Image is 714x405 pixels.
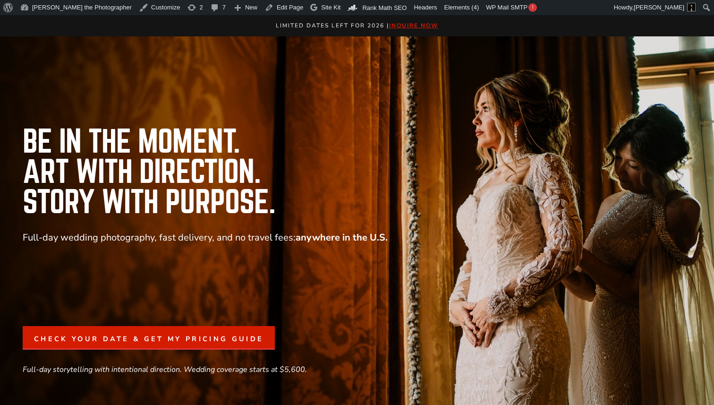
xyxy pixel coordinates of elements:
span: [PERSON_NAME] [634,4,684,11]
a: Check Your Date & Get My Pricing Guide [23,326,275,350]
span: ! [528,3,537,12]
span: Check Your Date & Get My Pricing Guide [34,334,263,345]
em: Full-day storytelling with intentional direction. Wedding coverage starts at $5,600. [23,364,307,375]
span: Rank Math SEO [362,4,407,11]
a: inquire now [389,22,438,29]
h2: Be In the moment. Art with Direction. Story with Purpose. [23,127,391,218]
span: Site Kit [321,4,340,11]
strong: anywhere in the U.S. [296,231,388,244]
p: Limited Dates LEft for 2026 | [10,21,704,31]
p: Full-day wedding photography, fast delivery, and no travel fees: [23,233,391,243]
